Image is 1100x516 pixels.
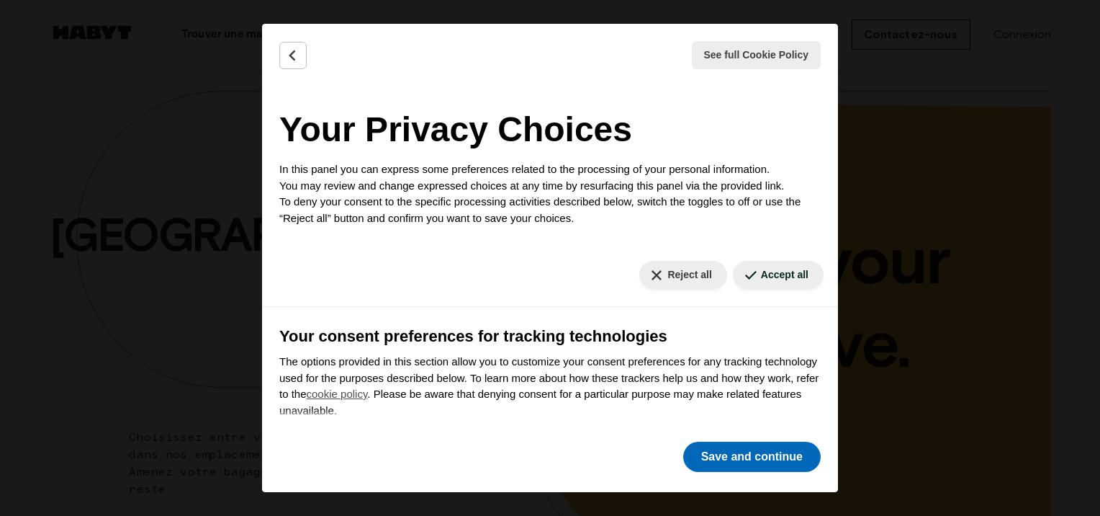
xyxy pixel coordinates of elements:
p: In this panel you can express some preferences related to the processing of your personal informa... [279,161,821,226]
button: Back [279,42,307,69]
p: The options provided in this section allow you to customize your consent preferences for any trac... [279,354,821,419]
button: See full Cookie Policy [692,41,821,69]
h2: Your Privacy Choices [279,104,821,156]
button: Reject all [639,261,726,289]
button: Save and continue [683,442,821,472]
h3: Your consent preferences for tracking technologies [279,324,821,348]
span: See full Cookie Policy [704,48,809,63]
a: cookie policy [307,388,368,400]
button: Accept all [733,261,824,289]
